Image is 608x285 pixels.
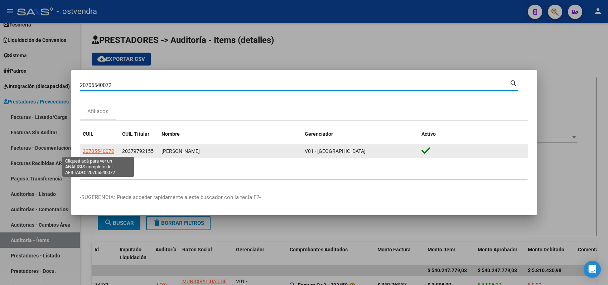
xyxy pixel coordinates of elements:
datatable-header-cell: Nombre [159,126,302,142]
mat-icon: search [510,78,518,87]
div: Afiliados [87,107,108,116]
span: 20379792155 [122,148,154,154]
span: CUIL Titular [122,131,149,137]
span: 20705540072 [83,148,114,154]
datatable-header-cell: Gerenciador [302,126,419,142]
p: -SUGERENCIA: Puede acceder rapidamente a este buscador con la tecla F2- [80,193,528,202]
span: Activo [421,131,436,137]
div: [PERSON_NAME] [161,147,299,155]
span: V01 - [GEOGRAPHIC_DATA] [305,148,366,154]
datatable-header-cell: Activo [419,126,528,142]
datatable-header-cell: CUIL [80,126,119,142]
div: Open Intercom Messenger [584,261,601,278]
span: Nombre [161,131,180,137]
span: Gerenciador [305,131,333,137]
datatable-header-cell: CUIL Titular [119,126,159,142]
div: 1 total [80,161,528,179]
span: CUIL [83,131,93,137]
